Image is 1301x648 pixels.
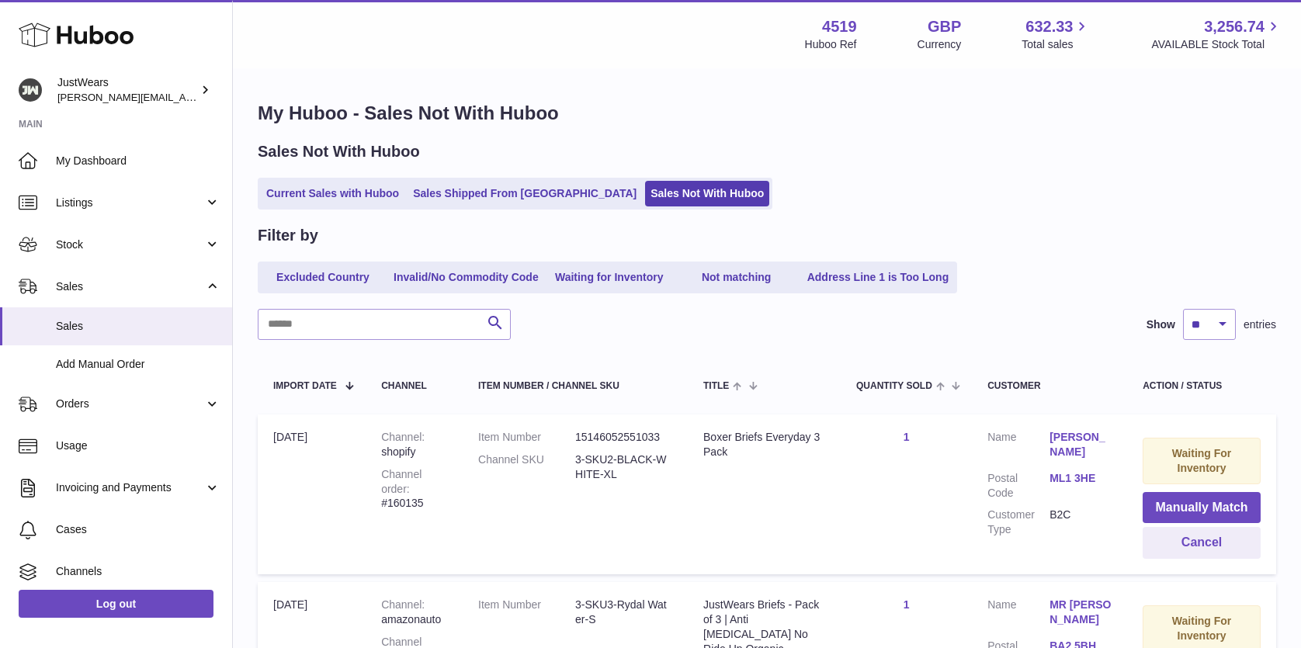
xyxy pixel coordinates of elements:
h2: Sales Not With Huboo [258,141,420,162]
strong: Channel [381,598,425,611]
dd: 3-SKU2-BLACK-WHITE-XL [575,452,672,482]
span: Channels [56,564,220,579]
div: Huboo Ref [805,37,857,52]
strong: 4519 [822,16,857,37]
div: #160135 [381,467,447,511]
a: Address Line 1 is Too Long [802,265,955,290]
dt: Channel SKU [478,452,575,482]
div: Customer [987,381,1112,391]
a: Not matching [675,265,799,290]
dt: Name [987,598,1049,631]
span: 3,256.74 [1204,16,1265,37]
strong: GBP [928,16,961,37]
div: Boxer Briefs Everyday 3 Pack [703,430,825,459]
a: 1 [904,431,910,443]
dt: Customer Type [987,508,1049,537]
span: Total sales [1022,37,1091,52]
a: 3,256.74 AVAILABLE Stock Total [1151,16,1282,52]
span: Orders [56,397,204,411]
button: Manually Match [1143,492,1261,524]
label: Show [1147,317,1175,332]
td: [DATE] [258,414,366,574]
a: Current Sales with Huboo [261,181,404,206]
a: ML1 3HE [1049,471,1112,486]
span: Import date [273,381,337,391]
span: entries [1244,317,1276,332]
dt: Item Number [478,430,575,445]
div: shopify [381,430,447,459]
strong: Waiting For Inventory [1172,447,1231,474]
span: Usage [56,438,220,453]
dd: 3-SKU3-Rydal Water-S [575,598,672,627]
a: 1 [904,598,910,611]
span: [PERSON_NAME][EMAIL_ADDRESS][DOMAIN_NAME] [57,91,311,103]
a: Sales Shipped From [GEOGRAPHIC_DATA] [408,181,642,206]
div: amazonauto [381,598,447,627]
a: Sales Not With Huboo [645,181,769,206]
h1: My Huboo - Sales Not With Huboo [258,101,1276,126]
dt: Postal Code [987,471,1049,501]
div: Channel [381,381,447,391]
a: MR [PERSON_NAME] [1049,598,1112,627]
strong: Channel order [381,468,422,495]
span: Stock [56,237,204,252]
a: Excluded Country [261,265,385,290]
a: Invalid/No Commodity Code [388,265,544,290]
span: Add Manual Order [56,357,220,372]
div: JustWears [57,75,197,105]
a: 632.33 Total sales [1022,16,1091,52]
span: Quantity Sold [856,381,932,391]
span: My Dashboard [56,154,220,168]
a: Waiting for Inventory [547,265,671,290]
span: Sales [56,279,204,294]
dd: 15146052551033 [575,430,672,445]
div: Item Number / Channel SKU [478,381,672,391]
h2: Filter by [258,225,318,246]
img: josh@just-wears.com [19,78,42,102]
strong: Waiting For Inventory [1172,615,1231,642]
div: Currency [918,37,962,52]
strong: Channel [381,431,425,443]
dt: Item Number [478,598,575,627]
span: 632.33 [1025,16,1073,37]
span: Cases [56,522,220,537]
span: Listings [56,196,204,210]
dt: Name [987,430,1049,463]
button: Cancel [1143,527,1261,559]
dd: B2C [1049,508,1112,537]
div: Action / Status [1143,381,1261,391]
span: Invoicing and Payments [56,480,204,495]
span: Title [703,381,729,391]
span: AVAILABLE Stock Total [1151,37,1282,52]
span: Sales [56,319,220,334]
a: Log out [19,590,213,618]
a: [PERSON_NAME] [1049,430,1112,459]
